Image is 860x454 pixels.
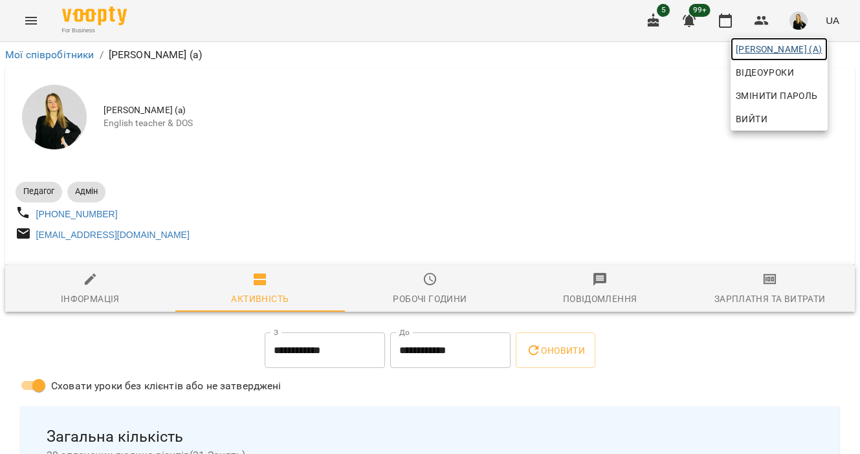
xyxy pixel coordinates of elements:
[736,111,767,127] span: Вийти
[736,88,822,103] span: Змінити пароль
[736,65,794,80] span: Відеоуроки
[731,107,828,131] button: Вийти
[731,38,828,61] a: [PERSON_NAME] (а)
[731,61,799,84] a: Відеоуроки
[736,41,822,57] span: [PERSON_NAME] (а)
[731,84,828,107] a: Змінити пароль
